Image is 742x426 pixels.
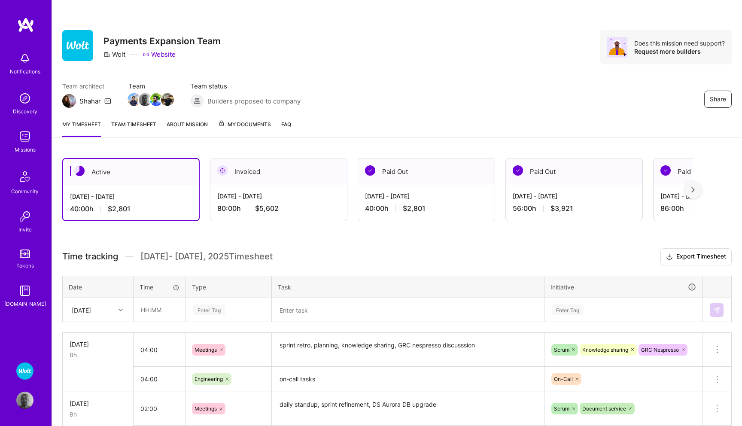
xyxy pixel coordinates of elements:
div: [DATE] - [DATE] [70,192,192,201]
div: Paid Out [358,158,495,185]
i: icon CompanyGray [103,51,110,58]
span: $3,921 [550,204,573,213]
button: Share [704,91,732,108]
div: [DATE] - [DATE] [513,192,636,201]
a: Website [143,50,176,59]
a: My Documents [218,120,271,137]
div: Tokens [16,261,34,270]
span: Scrum [554,347,569,353]
div: [DATE] [70,399,126,408]
input: HH:MM [134,368,185,390]
div: Does this mission need support? [634,39,725,47]
img: Avatar [607,37,627,58]
span: Document service [582,405,626,412]
a: Team timesheet [111,120,156,137]
img: Invoiced [217,165,228,176]
span: Engineering [195,376,223,382]
div: Discovery [13,107,37,116]
img: guide book [16,282,33,299]
span: Knowledge sharing [582,347,628,353]
div: [DATE] - [DATE] [365,192,488,201]
i: icon Mail [104,97,111,104]
div: Paid Out [506,158,642,185]
img: right [691,187,695,193]
div: 8h [70,410,126,419]
a: FAQ [281,120,291,137]
span: $2,801 [108,204,131,213]
div: [DATE] [70,340,126,349]
span: $2,801 [403,204,426,213]
img: Builders proposed to company [190,94,204,108]
a: Team Member Avatar [140,92,151,107]
div: [DOMAIN_NAME] [4,299,46,308]
input: HH:MM [134,338,185,361]
img: bell [16,50,33,67]
i: icon Download [666,253,673,262]
div: Time [140,283,179,292]
img: User Avatar [16,392,33,409]
img: Team Member Avatar [128,93,140,106]
span: Time tracking [62,251,118,262]
img: Paid Out [660,165,671,176]
a: Team Member Avatar [151,92,162,107]
div: Invoiced [210,158,347,185]
img: Team Member Avatar [139,93,152,106]
input: HH:MM [134,298,185,321]
a: My timesheet [62,120,101,137]
div: 8h [70,350,126,359]
div: Notifications [10,67,40,76]
img: Invite [16,208,33,225]
span: Team status [190,82,301,91]
div: Invite [18,225,32,234]
textarea: on-call tasks [273,368,543,391]
input: HH:MM [134,397,185,420]
h3: Payments Expansion Team [103,36,221,46]
span: Share [710,95,726,103]
th: Type [186,276,272,298]
div: 40:00 h [70,204,192,213]
div: Initiative [550,282,696,292]
div: Wolt [103,50,125,59]
span: [DATE] - [DATE] , 2025 Timesheet [140,251,273,262]
span: Meetings [195,405,217,412]
img: teamwork [16,128,33,145]
span: On-Call [554,376,573,382]
img: Submit [713,307,720,313]
span: Team architect [62,82,111,91]
img: Team Architect [62,94,76,108]
span: Builders proposed to company [207,97,301,106]
a: Team Member Avatar [162,92,173,107]
div: [DATE] - [DATE] [217,192,340,201]
a: User Avatar [14,392,36,409]
div: Enter Tag [552,303,584,316]
img: Community [15,166,35,187]
img: tokens [20,250,30,258]
img: Paid Out [513,165,523,176]
textarea: daily standup, sprint refinement, DS Aurora DB upgrade [273,393,543,425]
textarea: sprint retro, planning, knowledge sharing, GRC nespresso discusssion [273,334,543,366]
span: Team [128,82,173,91]
span: $5,602 [255,204,279,213]
div: 40:00 h [365,204,488,213]
span: GRC Nespresso [641,347,679,353]
div: Request more builders [634,47,725,55]
div: 80:00 h [217,204,340,213]
button: Export Timesheet [660,248,732,265]
th: Task [272,276,544,298]
a: About Mission [167,120,208,137]
i: icon Chevron [119,308,123,312]
span: Meetings [195,347,217,353]
img: Team Member Avatar [161,93,174,106]
div: Enter Tag [193,303,225,316]
th: Date [63,276,134,298]
img: Paid Out [365,165,375,176]
img: logo [17,17,34,33]
div: Active [63,159,199,185]
div: Missions [15,145,36,154]
span: My Documents [218,120,271,129]
div: Shahar [79,97,101,106]
div: Community [11,187,39,196]
img: Company Logo [62,30,93,61]
span: Scrum [554,405,569,412]
div: [DATE] [72,305,91,314]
